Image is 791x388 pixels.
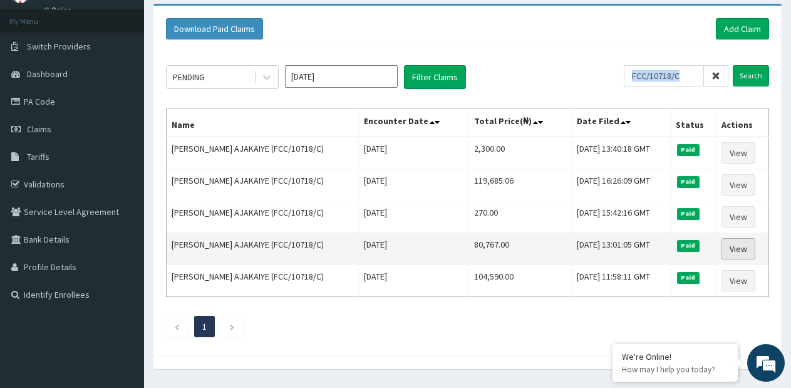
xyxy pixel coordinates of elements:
[167,201,359,233] td: [PERSON_NAME] AJAKAIYE (FCC/10718/C)
[469,137,572,169] td: 2,300.00
[167,108,359,137] th: Name
[167,233,359,265] td: [PERSON_NAME] AJAKAIYE (FCC/10718/C)
[174,321,180,332] a: Previous page
[572,233,671,265] td: [DATE] 13:01:05 GMT
[572,137,671,169] td: [DATE] 13:40:18 GMT
[733,65,769,87] input: Search
[677,144,700,155] span: Paid
[27,151,49,162] span: Tariffs
[285,65,398,88] input: Select Month and Year
[469,169,572,201] td: 119,685.06
[358,108,469,137] th: Encounter Date
[27,68,68,80] span: Dashboard
[677,208,700,219] span: Paid
[358,265,469,297] td: [DATE]
[716,108,769,137] th: Actions
[167,169,359,201] td: [PERSON_NAME] AJAKAIYE (FCC/10718/C)
[671,108,716,137] th: Status
[677,176,700,187] span: Paid
[202,321,207,332] a: Page 1 is your current page
[358,137,469,169] td: [DATE]
[721,206,755,228] a: View
[173,71,205,83] div: PENDING
[166,18,263,39] button: Download Paid Claims
[358,201,469,233] td: [DATE]
[27,123,51,135] span: Claims
[167,137,359,169] td: [PERSON_NAME] AJAKAIYE (FCC/10718/C)
[721,270,755,291] a: View
[358,169,469,201] td: [DATE]
[721,174,755,196] a: View
[572,108,671,137] th: Date Filed
[27,41,91,52] span: Switch Providers
[572,201,671,233] td: [DATE] 15:42:16 GMT
[677,272,700,283] span: Paid
[677,240,700,251] span: Paid
[624,65,704,87] input: Search by HMO ID
[358,233,469,265] td: [DATE]
[572,265,671,297] td: [DATE] 11:58:11 GMT
[229,321,235,332] a: Next page
[622,351,728,362] div: We're Online!
[622,364,728,375] p: How may I help you today?
[572,169,671,201] td: [DATE] 16:26:09 GMT
[469,265,572,297] td: 104,590.00
[469,201,572,233] td: 270.00
[721,238,755,260] a: View
[469,108,572,137] th: Total Price(₦)
[44,6,74,14] a: Online
[404,65,466,89] button: Filter Claims
[721,142,755,164] a: View
[167,265,359,297] td: [PERSON_NAME] AJAKAIYE (FCC/10718/C)
[469,233,572,265] td: 80,767.00
[716,18,769,39] a: Add Claim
